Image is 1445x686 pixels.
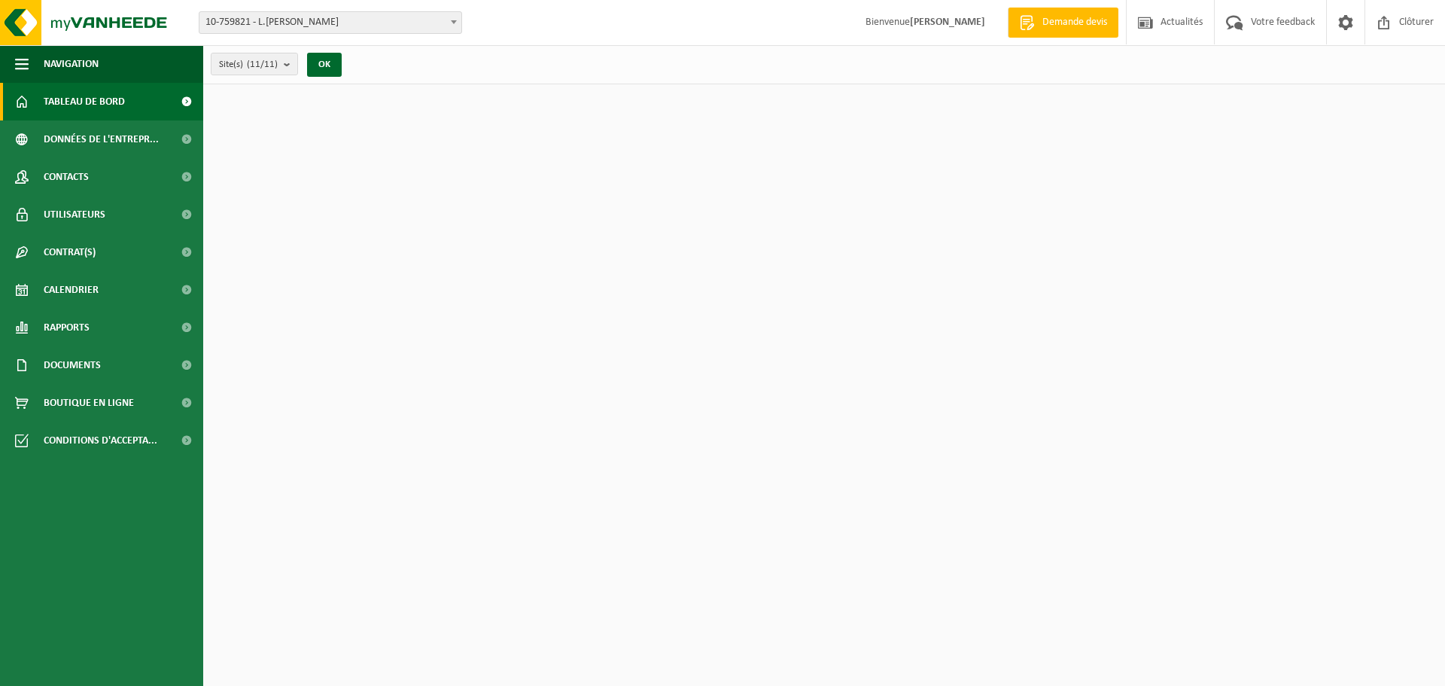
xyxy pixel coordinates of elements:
[199,11,462,34] span: 10-759821 - L.LOUYET - MARCINELLE
[44,196,105,233] span: Utilisateurs
[44,83,125,120] span: Tableau de bord
[44,120,159,158] span: Données de l'entrepr...
[219,53,278,76] span: Site(s)
[199,12,461,33] span: 10-759821 - L.LOUYET - MARCINELLE
[44,158,89,196] span: Contacts
[44,45,99,83] span: Navigation
[44,422,157,459] span: Conditions d'accepta...
[1039,15,1111,30] span: Demande devis
[44,309,90,346] span: Rapports
[44,384,134,422] span: Boutique en ligne
[44,271,99,309] span: Calendrier
[247,59,278,69] count: (11/11)
[910,17,985,28] strong: [PERSON_NAME]
[211,53,298,75] button: Site(s)(11/11)
[44,233,96,271] span: Contrat(s)
[1008,8,1118,38] a: Demande devis
[307,53,342,77] button: OK
[44,346,101,384] span: Documents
